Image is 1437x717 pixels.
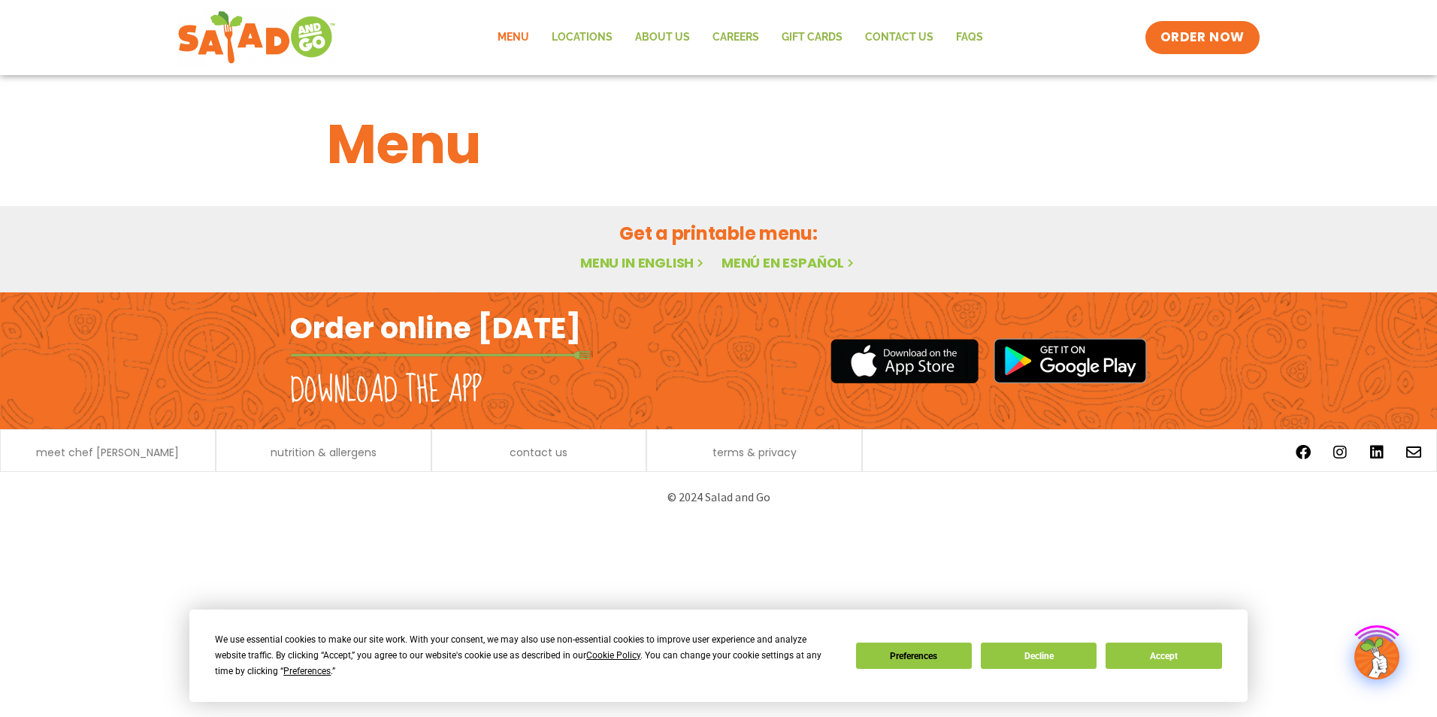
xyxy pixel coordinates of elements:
[327,104,1110,185] h1: Menu
[540,20,624,55] a: Locations
[177,8,336,68] img: new-SAG-logo-768×292
[1106,643,1221,669] button: Accept
[722,253,857,272] a: Menú en español
[586,650,640,661] span: Cookie Policy
[36,447,179,458] a: meet chef [PERSON_NAME]
[215,632,837,679] div: We use essential cookies to make our site work. With your consent, we may also use non-essential ...
[830,337,979,386] img: appstore
[945,20,994,55] a: FAQs
[271,447,377,458] a: nutrition & allergens
[994,338,1147,383] img: google_play
[1145,21,1260,54] a: ORDER NOW
[189,610,1248,702] div: Cookie Consent Prompt
[580,253,706,272] a: Menu in English
[854,20,945,55] a: Contact Us
[712,447,797,458] a: terms & privacy
[290,310,581,346] h2: Order online [DATE]
[1160,29,1245,47] span: ORDER NOW
[283,666,331,676] span: Preferences
[327,220,1110,247] h2: Get a printable menu:
[290,370,482,412] h2: Download the app
[486,20,994,55] nav: Menu
[770,20,854,55] a: GIFT CARDS
[486,20,540,55] a: Menu
[701,20,770,55] a: Careers
[298,487,1139,507] p: © 2024 Salad and Go
[290,351,591,359] img: fork
[624,20,701,55] a: About Us
[510,447,567,458] a: contact us
[981,643,1097,669] button: Decline
[856,643,972,669] button: Preferences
